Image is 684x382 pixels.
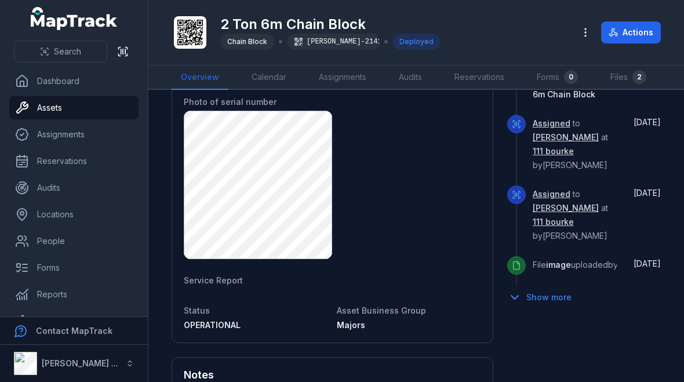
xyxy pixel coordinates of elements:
a: Assets [9,96,139,119]
a: Reservations [445,66,514,90]
a: Forms0 [527,66,587,90]
span: [DATE] [634,117,661,127]
a: Locations [9,203,139,226]
span: File uploaded by [PERSON_NAME] [533,260,683,270]
strong: [PERSON_NAME] Air [42,358,122,368]
button: Actions [601,21,661,43]
a: People [9,230,139,253]
button: Show more [507,285,579,310]
a: Dashboard [9,70,139,93]
time: 28/3/2025, 8:38:37 am [634,259,661,268]
a: 111 bourke [533,216,574,228]
div: [PERSON_NAME]-2141 [287,34,380,50]
a: Forms [9,256,139,279]
span: to at by [PERSON_NAME] [533,189,608,241]
a: Overview [172,66,228,90]
div: 0 [564,70,578,84]
span: image [546,260,571,270]
a: Reports [9,283,139,306]
span: Chain Block [227,37,267,46]
a: Alerts [9,310,139,333]
span: Asset Business Group [337,305,426,315]
a: Files2 [601,66,656,90]
a: Calendar [242,66,296,90]
time: 27/5/2025, 3:29:19 pm [634,188,661,198]
span: [DATE] [634,188,661,198]
a: [PERSON_NAME] [533,132,599,143]
a: Audits [9,176,139,199]
a: 111 bourke [533,145,574,157]
strong: Contact MapTrack [36,326,112,336]
a: Assignments [310,66,376,90]
a: Audits [390,66,431,90]
div: 2 [632,70,646,84]
span: to at by [PERSON_NAME] [533,118,608,170]
span: Majors [337,320,365,330]
span: [DATE] [634,259,661,268]
time: 25/6/2025, 2:04:00 pm [634,117,661,127]
a: Assigned [533,118,570,129]
span: OPERATIONAL [184,320,241,330]
span: Photo of serial number [184,97,276,107]
span: Service Report [184,275,243,285]
a: MapTrack [31,7,118,30]
a: Reservations [9,150,139,173]
a: Assigned [533,188,570,200]
button: Search [14,41,107,63]
h1: 2 Ton 6m Chain Block [220,15,441,34]
a: [PERSON_NAME] [533,202,599,214]
span: Status [184,305,210,315]
div: Deployed [392,34,441,50]
span: Search [54,46,81,57]
a: Assignments [9,123,139,146]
